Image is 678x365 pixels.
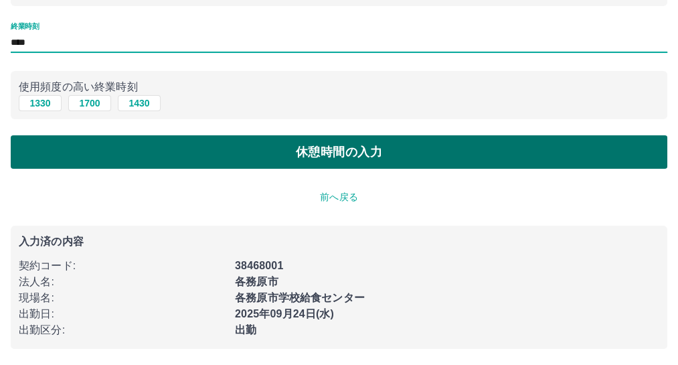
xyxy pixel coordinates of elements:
p: 入力済の内容 [19,236,659,247]
b: 各務原市学校給食センター [235,292,365,303]
p: 出勤日 : [19,306,227,322]
button: 休憩時間の入力 [11,135,667,169]
b: 38468001 [235,260,283,271]
button: 1430 [118,95,161,111]
p: 法人名 : [19,274,227,290]
b: 2025年09月24日(水) [235,308,334,319]
label: 終業時刻 [11,21,39,31]
b: 出勤 [235,324,256,336]
p: 契約コード : [19,258,227,274]
p: 出勤区分 : [19,322,227,338]
button: 1330 [19,95,62,111]
b: 各務原市 [235,276,278,287]
p: 前へ戻る [11,190,667,204]
p: 現場名 : [19,290,227,306]
p: 使用頻度の高い終業時刻 [19,79,659,95]
button: 1700 [68,95,111,111]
